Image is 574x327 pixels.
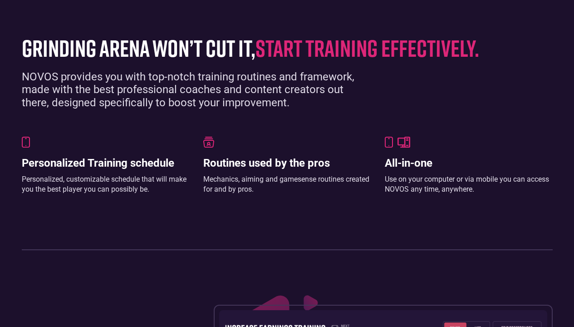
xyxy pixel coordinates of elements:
h3: Personalized Training schedule [22,157,190,170]
div: Personalized, customizable schedule that will make you the best player you can possibly be. [22,174,190,195]
div: Use on your computer or via mobile you can access NOVOS any time, anywhere. [385,174,553,195]
div: NOVOS provides you with top-notch training routines and framework, made with the best professiona... [22,70,371,109]
span: start training effectively. [255,34,479,62]
h3: All-in-one [385,157,553,170]
div: Mechanics, aiming and gamesense routines created for and by pros. [203,174,371,195]
h3: Routines used by the pros [203,157,371,170]
h1: grinding arena won’t cut it, [22,35,539,61]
